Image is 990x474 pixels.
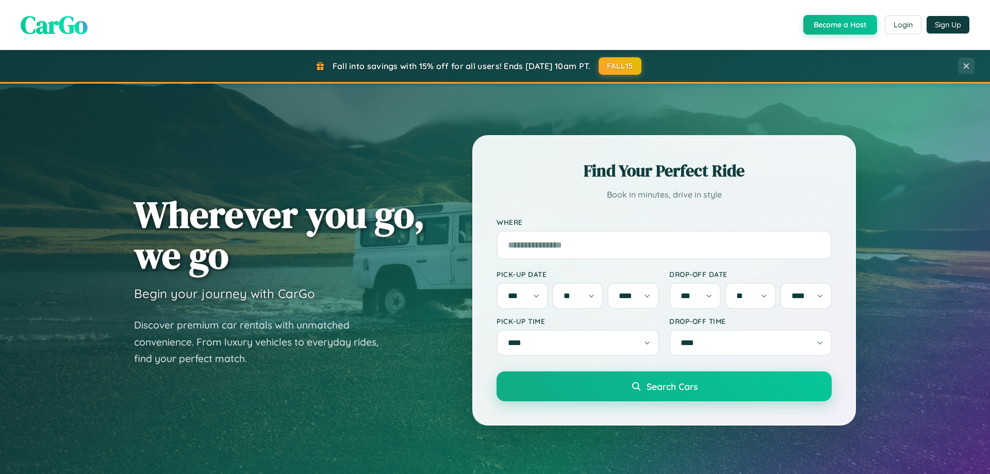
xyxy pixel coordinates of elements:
label: Pick-up Time [497,317,659,325]
h2: Find Your Perfect Ride [497,159,832,182]
button: Become a Host [803,15,877,35]
h1: Wherever you go, we go [134,194,425,275]
p: Discover premium car rentals with unmatched convenience. From luxury vehicles to everyday rides, ... [134,317,392,367]
span: CarGo [21,8,88,42]
label: Pick-up Date [497,270,659,279]
button: FALL15 [599,57,642,75]
p: Book in minutes, drive in style [497,187,832,202]
button: Search Cars [497,371,832,401]
span: Search Cars [647,381,698,392]
label: Drop-off Time [669,317,832,325]
button: Sign Up [927,16,969,34]
h3: Begin your journey with CarGo [134,286,315,301]
label: Where [497,218,832,226]
label: Drop-off Date [669,270,832,279]
span: Fall into savings with 15% off for all users! Ends [DATE] 10am PT. [333,61,591,71]
button: Login [885,15,921,34]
